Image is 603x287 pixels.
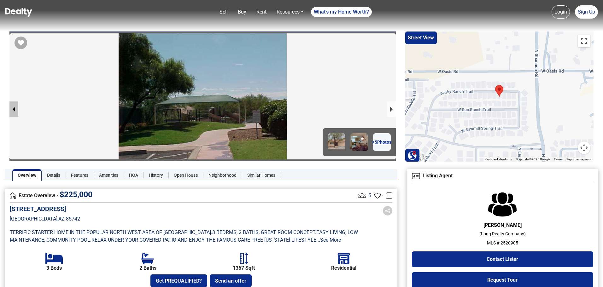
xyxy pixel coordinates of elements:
a: What's my Home Worth? [311,7,372,17]
img: Favourites [374,192,381,199]
span: 3 BEDRMS, 2 BATHS, GREAT ROOM CONCEPT . [212,229,316,235]
a: Buy [235,6,249,18]
b: Residential [331,265,356,271]
img: Image [350,133,368,151]
button: Get PREQUALIFIED? [150,274,207,287]
span: $ 225,000 [60,190,92,199]
span: - [382,192,383,199]
img: Listing View [356,190,367,201]
a: Sell [217,6,230,18]
button: Contact Lister [412,251,593,267]
h4: Estate Overview - [10,192,356,199]
a: Login [552,5,570,19]
a: Amenities [94,169,124,181]
img: Image [328,133,345,151]
a: ...See More [316,237,341,243]
img: Search Homes at Dealty [407,151,417,160]
a: HOA [124,169,143,181]
a: History [143,169,168,181]
img: Dealty - Buy, Sell & Rent Homes [5,8,32,17]
a: Report a map error [566,158,592,161]
button: previous slide / item [9,101,18,117]
a: Neighborhood [203,169,242,181]
a: Similar Homes [242,169,281,181]
a: Sign Up [575,5,598,19]
span: 5 [368,192,371,199]
p: ( Long Realty Company ) [412,231,593,237]
a: Terms (opens in new tab) [554,158,563,161]
a: Resources [274,6,306,18]
a: Details [42,169,66,181]
h4: Listing Agent [412,173,593,179]
button: Toggle fullscreen view [578,35,590,47]
button: Send an offer [210,274,252,287]
a: Rent [254,6,269,18]
iframe: Intercom live chat [582,266,597,281]
b: 1367 Sqft [233,265,255,271]
a: +5Photos [373,133,391,151]
button: next slide / item [387,101,396,117]
img: Agent [488,192,517,217]
a: Open House [168,169,203,181]
b: 2 Baths [139,265,156,271]
span: RELAX UNDER YOUR COVERED PATIO AND ENJOY THE FAMOUS CARE FREE [US_STATE] LIFESTYLE [91,237,316,243]
button: Keyboard shortcuts [485,157,512,162]
p: MLS # 2520905 [412,240,593,246]
h6: [PERSON_NAME] [412,222,593,228]
img: Overview [10,192,16,199]
span: Map data ©2025 Google [516,158,550,161]
h5: [STREET_ADDRESS] [10,205,80,213]
button: Street View [405,32,437,44]
a: Features [66,169,94,181]
span: TERRIFIC STARTER HOME IN THE POPULAR NORTH WEST AREA OF [GEOGRAPHIC_DATA] . [10,229,212,235]
a: - [386,192,392,199]
img: Agent [412,173,420,179]
a: Overview [12,169,42,181]
button: Map camera controls [578,141,590,154]
p: [GEOGRAPHIC_DATA] , AZ 85742 [10,215,80,223]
